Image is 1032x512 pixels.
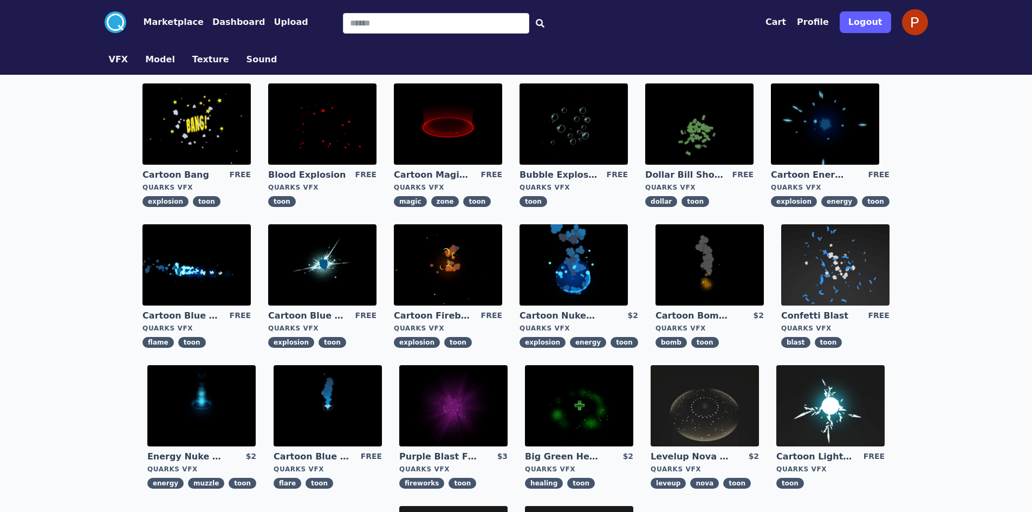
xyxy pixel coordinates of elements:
div: Quarks VFX [520,183,628,192]
a: Sound [238,53,286,66]
div: Quarks VFX [651,465,759,474]
span: toon [444,337,472,348]
div: FREE [868,169,889,181]
div: $2 [246,451,256,463]
button: Marketplace [144,16,204,29]
a: Levelup Nova Effect [651,451,729,463]
button: Cart [765,16,786,29]
img: imgAlt [651,365,759,446]
a: Dashboard [204,16,265,29]
img: imgAlt [274,365,382,446]
div: FREE [481,310,502,322]
img: imgAlt [142,83,251,165]
a: Cartoon Nuke Energy Explosion [520,310,598,322]
div: FREE [361,451,382,463]
button: Texture [192,53,229,66]
span: bomb [655,337,687,348]
div: Quarks VFX [399,465,508,474]
span: energy [821,196,858,207]
div: Quarks VFX [645,183,754,192]
button: Upload [274,16,308,29]
div: FREE [355,310,377,322]
img: imgAlt [268,83,377,165]
img: imgAlt [268,224,377,306]
img: imgAlt [147,365,256,446]
span: flame [142,337,174,348]
a: Purple Blast Fireworks [399,451,477,463]
div: FREE [230,169,251,181]
div: Quarks VFX [142,183,251,192]
a: Cartoon Magic Zone [394,169,472,181]
div: Quarks VFX [274,465,382,474]
span: toon [178,337,206,348]
img: imgAlt [525,365,633,446]
img: imgAlt [399,365,508,446]
div: FREE [732,169,754,181]
a: Cartoon Bomb Fuse [655,310,734,322]
div: Quarks VFX [394,324,502,333]
div: FREE [868,310,889,322]
div: Quarks VFX [268,183,377,192]
span: toon [862,196,890,207]
div: $2 [627,310,638,322]
span: toon [193,196,220,207]
span: dollar [645,196,677,207]
div: Quarks VFX [655,324,764,333]
div: Quarks VFX [776,465,885,474]
span: toon [611,337,638,348]
input: Search [343,13,529,34]
div: $2 [749,451,759,463]
span: toon [229,478,256,489]
a: Cartoon Energy Explosion [771,169,849,181]
img: imgAlt [776,365,885,446]
div: Quarks VFX [771,183,890,192]
span: energy [570,337,606,348]
img: imgAlt [781,224,890,306]
div: FREE [864,451,885,463]
a: Profile [797,16,829,29]
span: explosion [394,337,440,348]
span: explosion [268,337,314,348]
img: imgAlt [655,224,764,306]
div: Quarks VFX [781,324,890,333]
span: fireworks [399,478,444,489]
a: Cartoon Blue Flare [274,451,352,463]
button: Dashboard [212,16,265,29]
div: FREE [230,310,251,322]
div: Quarks VFX [520,324,638,333]
a: Cartoon Blue Flamethrower [142,310,220,322]
img: imgAlt [771,83,879,165]
a: Energy Nuke Muzzle Flash [147,451,225,463]
button: VFX [109,53,128,66]
span: toon [776,478,804,489]
a: Logout [840,7,891,37]
a: Marketplace [126,16,204,29]
span: toon [681,196,709,207]
span: zone [431,196,459,207]
span: toon [449,478,476,489]
span: magic [394,196,426,207]
span: leveup [651,478,686,489]
div: $2 [753,310,763,322]
a: Upload [265,16,308,29]
span: flare [274,478,301,489]
a: Confetti Blast [781,310,859,322]
a: VFX [100,53,137,66]
img: imgAlt [520,224,628,306]
span: explosion [520,337,566,348]
div: FREE [481,169,502,181]
span: healing [525,478,563,489]
span: toon [306,478,333,489]
img: profile [902,9,928,35]
span: toon [520,196,547,207]
div: FREE [607,169,628,181]
span: blast [781,337,810,348]
div: Quarks VFX [142,324,251,333]
span: toon [268,196,296,207]
div: Quarks VFX [394,183,502,192]
span: toon [567,478,595,489]
img: imgAlt [394,224,502,306]
span: toon [723,478,751,489]
a: Dollar Bill Shower [645,169,723,181]
button: Model [145,53,175,66]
